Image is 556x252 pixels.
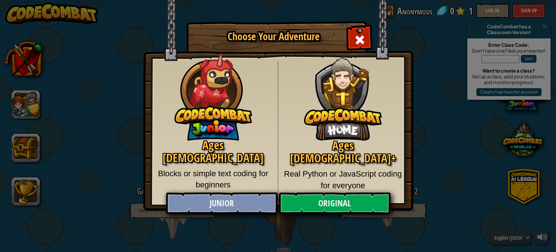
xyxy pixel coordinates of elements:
[348,28,371,50] div: Close modal
[174,48,252,141] img: CodeCombat Junior hero character
[284,168,403,191] p: Real Python or JavaScript coding for everyone
[154,168,272,191] p: Blocks or simple text coding for beginners
[199,31,348,42] h1: Choose Your Adventure
[154,139,272,164] h2: Ages [DEMOGRAPHIC_DATA]
[284,139,403,165] h2: Ages [DEMOGRAPHIC_DATA]+
[279,193,390,214] a: Original
[304,45,382,141] img: CodeCombat Original hero character
[166,193,277,214] a: Junior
